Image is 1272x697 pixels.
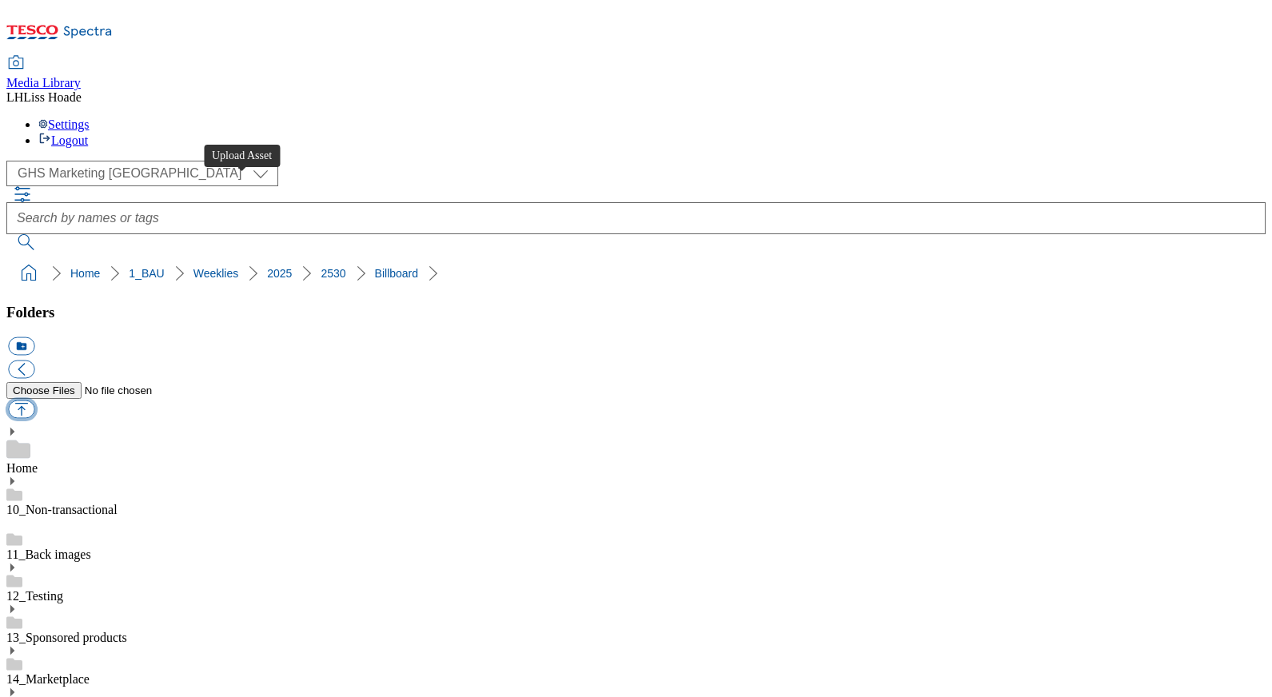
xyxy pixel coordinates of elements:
a: Home [70,267,100,280]
a: 14_Marketplace [6,672,90,686]
span: LH [6,90,23,104]
span: Liss Hoade [23,90,81,104]
a: Media Library [6,57,81,90]
a: 2530 [321,267,345,280]
a: Billboard [375,267,418,280]
a: 10_Non-transactional [6,503,118,516]
a: Home [6,461,38,475]
span: Media Library [6,76,81,90]
a: 12_Testing [6,589,63,603]
nav: breadcrumb [6,258,1266,289]
a: 2025 [267,267,292,280]
a: home [16,261,42,286]
a: Logout [38,133,88,147]
a: Settings [38,117,90,131]
a: 13_Sponsored products [6,631,127,644]
a: 1_BAU [129,267,164,280]
a: Weeklies [193,267,239,280]
input: Search by names or tags [6,202,1266,234]
h3: Folders [6,304,1266,321]
a: 11_Back images [6,548,91,561]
